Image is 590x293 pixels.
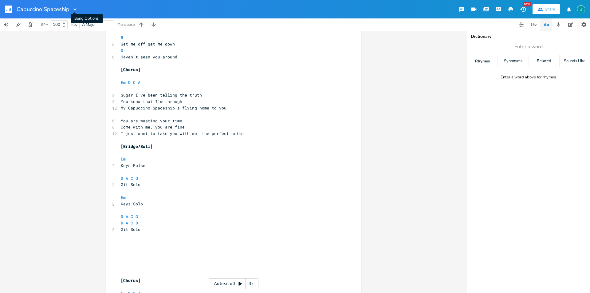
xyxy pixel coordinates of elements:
[121,220,123,226] span: D
[246,278,257,289] div: 3x
[121,67,140,72] span: [Chorus]
[121,105,226,111] span: My Capuccino Spaceship's flying home to you
[514,43,543,50] span: Enter a word
[560,55,590,67] div: Sounds Like
[121,99,182,104] span: You know that I'm through
[121,156,126,162] span: Em
[533,4,560,14] button: Share
[121,131,244,136] span: I just want to take you with me, the perfect crime
[577,5,585,13] img: J Molnar
[517,4,529,15] button: New
[501,75,557,80] div: Enter a word above for rhymes.
[121,278,140,283] span: [Chorus]
[121,118,182,124] span: You are wasting your time
[131,220,133,226] span: C
[126,176,128,181] span: A
[121,214,123,219] span: D
[121,48,123,53] span: D
[82,22,96,27] span: A Major
[136,220,138,226] span: B
[498,55,528,67] div: Synonyms
[41,23,48,26] div: BPM
[467,55,498,67] div: Rhymes
[121,80,126,85] span: Em
[471,34,586,39] div: Dictionary
[121,92,202,98] span: Sugar I've been telling the truth
[136,214,138,219] span: G
[121,182,140,187] span: Git Solo
[128,80,131,85] span: D
[126,214,128,219] span: A
[136,176,138,181] span: G
[118,23,135,26] div: Transpose
[72,6,78,12] button: Song Options
[121,54,177,60] span: Haven't seen you around
[121,124,185,130] span: Come with me, you are fine
[138,80,140,85] span: A
[523,2,531,6] div: New
[209,278,258,289] div: Autoscroll
[131,214,133,219] span: C
[121,41,175,47] span: Get me off get me down
[121,195,126,200] span: Em
[126,220,128,226] span: A
[121,35,123,40] span: B
[133,80,136,85] span: C
[529,55,559,67] div: Related
[121,176,123,181] span: D
[17,6,69,12] span: Capuccino Spaceship
[121,227,140,232] span: Git Solo
[121,201,143,207] span: Keys Solo
[131,176,133,181] span: C
[121,163,145,168] span: Keys Pulse
[545,6,555,12] div: Share
[121,144,153,149] span: [Bridge/Soli]
[71,23,77,26] div: Key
